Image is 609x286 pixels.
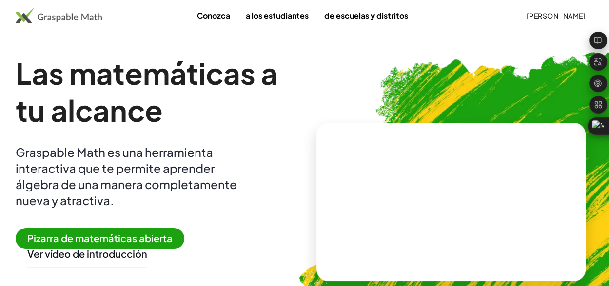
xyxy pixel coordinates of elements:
a: Conozca [189,6,237,24]
a: de escuelas y distritos [316,6,415,24]
font: a los estudiantes [245,10,308,20]
a: a los estudiantes [237,6,316,24]
font: Pizarra de matemáticas abierta [27,232,173,244]
font: Las matemáticas a tu alcance [16,55,278,128]
a: Pizarra de matemáticas abierta [16,234,192,244]
button: Ver vídeo de introducción [27,248,147,260]
font: Graspable Math es una herramienta interactiva que te permite aprender álgebra de una manera compl... [16,145,237,208]
video: ¿Qué es esto? Es notación matemática dinámica. Esta notación desempeña un papel fundamental en có... [378,166,524,239]
button: [PERSON_NAME] [518,7,593,24]
font: [PERSON_NAME] [527,11,586,20]
font: Conozca [196,10,230,20]
font: de escuelas y distritos [324,10,408,20]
